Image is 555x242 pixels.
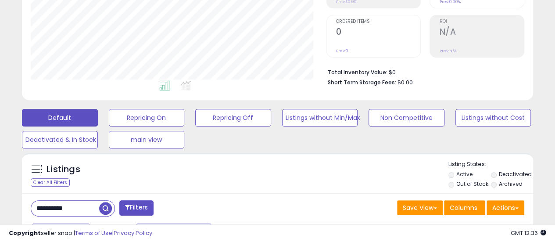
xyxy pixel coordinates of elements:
[195,109,271,126] button: Repricing Off
[336,27,421,39] h2: 0
[9,229,41,237] strong: Copyright
[439,19,524,24] span: ROI
[22,131,98,148] button: Deactivated & In Stock
[328,69,387,76] b: Total Inventory Value:
[32,224,90,238] button: Last 7 Days
[336,48,348,54] small: Prev: 0
[456,170,472,178] label: Active
[448,160,533,169] p: Listing States:
[109,109,185,126] button: Repricing On
[450,203,477,212] span: Columns
[114,229,152,237] a: Privacy Policy
[444,200,485,215] button: Columns
[22,109,98,126] button: Default
[439,27,524,39] h2: N/A
[439,48,456,54] small: Prev: N/A
[336,19,421,24] span: Ordered Items
[499,180,523,188] label: Archived
[75,229,112,237] a: Terms of Use
[136,224,212,238] button: Sep-02 - Sep-08
[328,79,396,86] b: Short Term Storage Fees:
[328,66,518,77] li: $0
[282,109,358,126] button: Listings without Min/Max
[397,78,413,87] span: $0.00
[456,180,488,188] label: Out of Stock
[369,109,444,126] button: Non Competitive
[397,200,443,215] button: Save View
[31,178,70,187] div: Clear All Filters
[511,229,546,237] span: 2025-09-16 12:36 GMT
[47,163,80,176] h5: Listings
[499,170,532,178] label: Deactivated
[487,200,524,215] button: Actions
[109,131,185,148] button: main view
[455,109,531,126] button: Listings without Cost
[9,229,152,238] div: seller snap | |
[119,200,154,216] button: Filters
